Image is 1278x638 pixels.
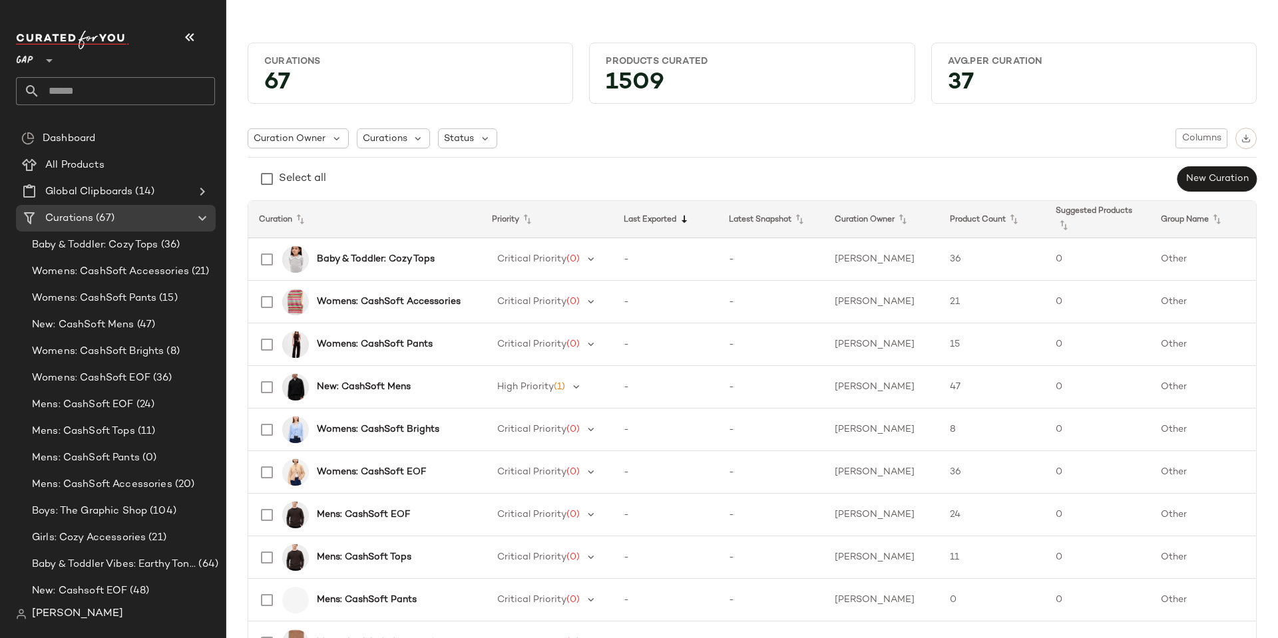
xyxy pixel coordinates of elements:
[189,264,210,279] span: (21)
[21,132,35,145] img: svg%3e
[254,73,567,98] div: 67
[824,323,939,366] td: [PERSON_NAME]
[282,502,309,528] img: cn60459394.jpg
[481,201,613,238] th: Priority
[606,55,898,68] div: Products Curated
[613,536,719,579] td: -
[132,184,154,200] span: (14)
[317,422,439,436] b: Womens: CashSoft Brights
[948,55,1240,68] div: Avg.per Curation
[317,550,411,564] b: Mens: CashSoft Tops
[718,494,824,536] td: -
[43,131,95,146] span: Dashboard
[16,31,129,49] img: cfy_white_logo.C9jOOHJF.svg
[140,450,156,466] span: (0)
[264,55,556,68] div: Curations
[824,408,939,451] td: [PERSON_NAME]
[32,291,156,306] span: Womens: CashSoft Pants
[497,297,566,307] span: Critical Priority
[158,238,180,253] span: (36)
[939,408,1045,451] td: 8
[196,557,218,572] span: (64)
[135,424,156,439] span: (11)
[279,171,326,187] div: Select all
[939,366,1045,408] td: 47
[824,201,939,238] th: Curation Owner
[497,467,566,477] span: Critical Priority
[595,73,909,98] div: 1509
[32,317,134,333] span: New: CashSoft Mens
[497,424,566,434] span: Critical Priority
[1177,166,1257,192] button: New Curation
[1150,451,1256,494] td: Other
[939,201,1045,238] th: Product Count
[1150,408,1256,451] td: Other
[497,382,554,392] span: High Priority
[317,593,417,607] b: Mens: CashSoft Pants
[282,331,309,358] img: cn60216790.jpg
[32,606,123,622] span: [PERSON_NAME]
[824,366,939,408] td: [PERSON_NAME]
[156,291,178,306] span: (15)
[613,281,719,323] td: -
[45,184,132,200] span: Global Clipboards
[939,451,1045,494] td: 36
[1045,408,1151,451] td: 0
[134,397,155,412] span: (24)
[32,344,164,359] span: Womens: CashSoft Brights
[32,583,127,599] span: New: Cashsoft EOF
[1045,579,1151,621] td: 0
[939,579,1045,621] td: 0
[1150,579,1256,621] td: Other
[127,583,149,599] span: (48)
[282,289,309,315] img: cn60292262.jpg
[32,238,158,253] span: Baby & Toddler: Cozy Tops
[32,557,196,572] span: Baby & Toddler Vibes: Earthy Tones
[613,579,719,621] td: -
[613,451,719,494] td: -
[613,201,719,238] th: Last Exported
[566,339,580,349] span: (0)
[317,465,426,479] b: Womens: CashSoft EOF
[824,494,939,536] td: [PERSON_NAME]
[718,536,824,579] td: -
[32,264,189,279] span: Womens: CashSoft Accessories
[497,595,566,605] span: Critical Priority
[317,380,411,394] b: New: CashSoft Mens
[824,451,939,494] td: [PERSON_NAME]
[254,132,325,146] span: Curation Owner
[718,408,824,451] td: -
[1241,134,1251,143] img: svg%3e
[554,382,565,392] span: (1)
[172,477,195,492] span: (20)
[566,254,580,264] span: (0)
[1045,451,1151,494] td: 0
[248,201,481,238] th: Curation
[613,366,719,408] td: -
[1150,281,1256,323] td: Other
[824,579,939,621] td: [PERSON_NAME]
[1185,174,1249,184] span: New Curation
[718,238,824,281] td: -
[613,323,719,366] td: -
[718,201,824,238] th: Latest Snapshot
[1045,323,1151,366] td: 0
[1150,494,1256,536] td: Other
[566,552,580,562] span: (0)
[363,132,407,146] span: Curations
[164,344,179,359] span: (8)
[134,317,156,333] span: (47)
[1045,201,1151,238] th: Suggested Products
[147,504,176,519] span: (104)
[16,45,33,69] span: GAP
[613,238,719,281] td: -
[1150,366,1256,408] td: Other
[566,510,580,520] span: (0)
[497,552,566,562] span: Critical Priority
[1181,133,1221,144] span: Columns
[282,459,309,486] img: cn60213445.jpg
[566,595,580,605] span: (0)
[497,254,566,264] span: Critical Priority
[497,510,566,520] span: Critical Priority
[32,450,140,466] span: Mens: CashSoft Pants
